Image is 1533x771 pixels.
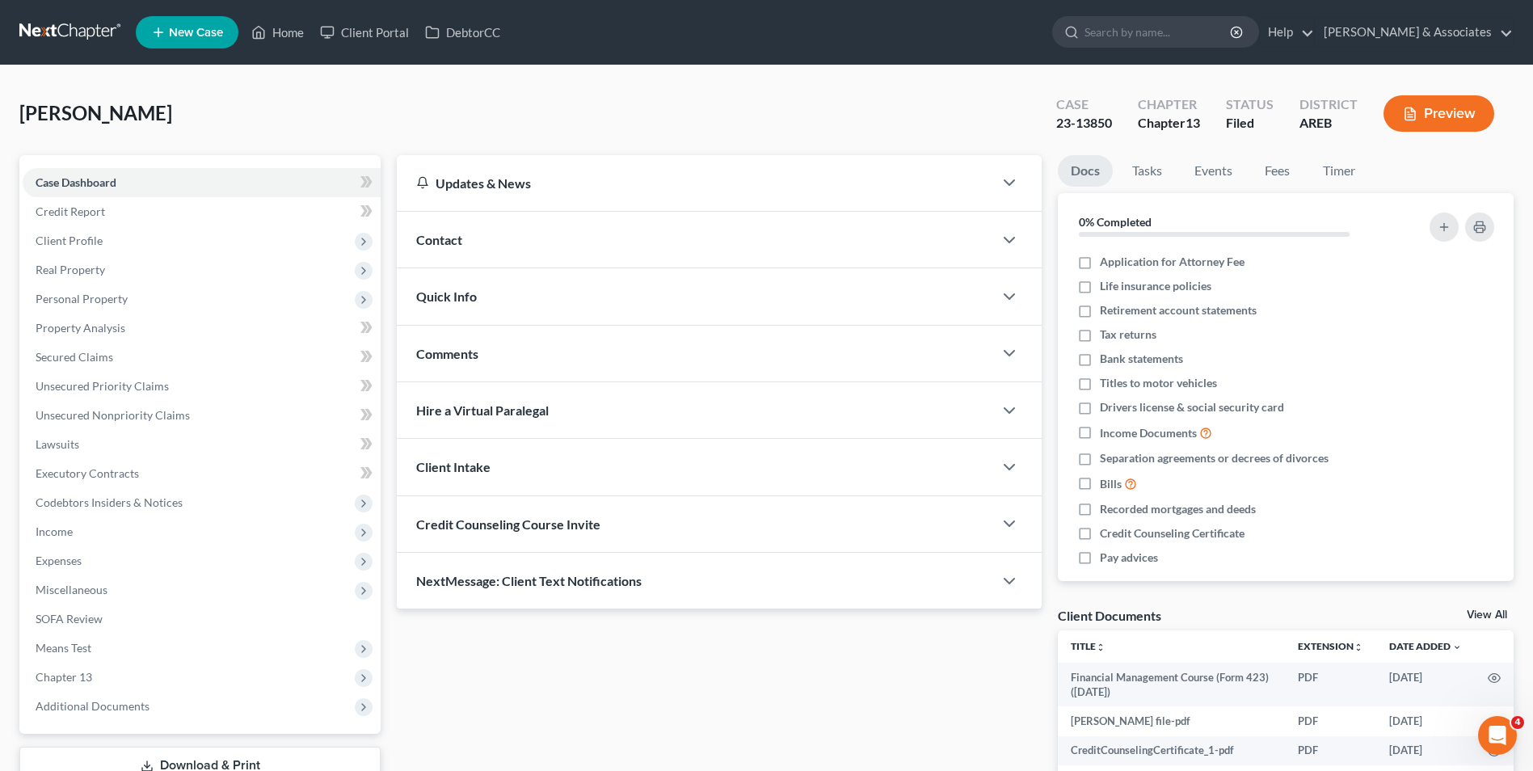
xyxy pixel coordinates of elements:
a: Date Added expand_more [1389,640,1462,652]
span: Separation agreements or decrees of divorces [1100,450,1329,466]
span: Codebtors Insiders & Notices [36,495,183,509]
span: 4 [1511,716,1524,729]
td: [DATE] [1376,706,1475,735]
span: Executory Contracts [36,466,139,480]
td: [DATE] [1376,736,1475,765]
span: Unsecured Nonpriority Claims [36,408,190,422]
span: Retirement account statements [1100,302,1257,318]
iframe: Intercom live chat [1478,716,1517,755]
a: Secured Claims [23,343,381,372]
div: District [1299,95,1358,114]
i: unfold_more [1096,642,1106,652]
a: Help [1260,18,1314,47]
a: DebtorCC [417,18,508,47]
td: Financial Management Course (Form 423) ([DATE]) [1058,663,1285,707]
span: Miscellaneous [36,583,107,596]
span: Quick Info [416,289,477,304]
a: Credit Report [23,197,381,226]
span: Tax returns [1100,327,1156,343]
strong: 0% Completed [1079,215,1152,229]
span: Additional Documents [36,699,150,713]
a: Unsecured Nonpriority Claims [23,401,381,430]
span: Credit Counseling Certificate [1100,525,1245,541]
span: Comments [416,346,478,361]
td: PDF [1285,706,1376,735]
span: Means Test [36,641,91,655]
i: unfold_more [1354,642,1363,652]
span: Hire a Virtual Paralegal [416,402,549,418]
a: Client Portal [312,18,417,47]
span: Case Dashboard [36,175,116,189]
td: PDF [1285,736,1376,765]
span: Client Intake [416,459,491,474]
span: Contact [416,232,462,247]
span: Pay advices [1100,550,1158,566]
span: Bank statements [1100,351,1183,367]
td: [PERSON_NAME] file-pdf [1058,706,1285,735]
span: Expenses [36,554,82,567]
span: Recorded mortgages and deeds [1100,501,1256,517]
a: Executory Contracts [23,459,381,488]
span: Credit Report [36,204,105,218]
div: 23-13850 [1056,114,1112,133]
span: Real Property [36,263,105,276]
a: Tasks [1119,155,1175,187]
a: Events [1181,155,1245,187]
button: Preview [1383,95,1494,132]
span: Life insurance policies [1100,278,1211,294]
td: PDF [1285,663,1376,707]
span: Application for Attorney Fee [1100,254,1245,270]
a: Home [243,18,312,47]
span: Income [36,525,73,538]
a: View All [1467,609,1507,621]
span: Drivers license & social security card [1100,399,1284,415]
span: NextMessage: Client Text Notifications [416,573,642,588]
span: [PERSON_NAME] [19,101,172,124]
span: SOFA Review [36,612,103,626]
a: Titleunfold_more [1071,640,1106,652]
div: Updates & News [416,175,974,192]
a: Timer [1310,155,1368,187]
span: Bills [1100,476,1122,492]
span: Unsecured Priority Claims [36,379,169,393]
a: Unsecured Priority Claims [23,372,381,401]
span: Personal Property [36,292,128,305]
span: Client Profile [36,234,103,247]
div: AREB [1299,114,1358,133]
a: Property Analysis [23,314,381,343]
a: Docs [1058,155,1113,187]
span: New Case [169,27,223,39]
a: Case Dashboard [23,168,381,197]
span: Titles to motor vehicles [1100,375,1217,391]
a: Extensionunfold_more [1298,640,1363,652]
div: Status [1226,95,1274,114]
span: 13 [1186,115,1200,130]
i: expand_more [1452,642,1462,652]
div: Case [1056,95,1112,114]
span: Property Analysis [36,321,125,335]
a: Fees [1252,155,1303,187]
a: [PERSON_NAME] & Associates [1316,18,1513,47]
span: Income Documents [1100,425,1197,441]
span: Lawsuits [36,437,79,451]
td: CreditCounselingCertificate_1-pdf [1058,736,1285,765]
div: Client Documents [1058,607,1161,624]
div: Chapter [1138,114,1200,133]
td: [DATE] [1376,663,1475,707]
span: Secured Claims [36,350,113,364]
input: Search by name... [1084,17,1232,47]
div: Chapter [1138,95,1200,114]
a: SOFA Review [23,605,381,634]
span: Credit Counseling Course Invite [416,516,600,532]
div: Filed [1226,114,1274,133]
a: Lawsuits [23,430,381,459]
span: Chapter 13 [36,670,92,684]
